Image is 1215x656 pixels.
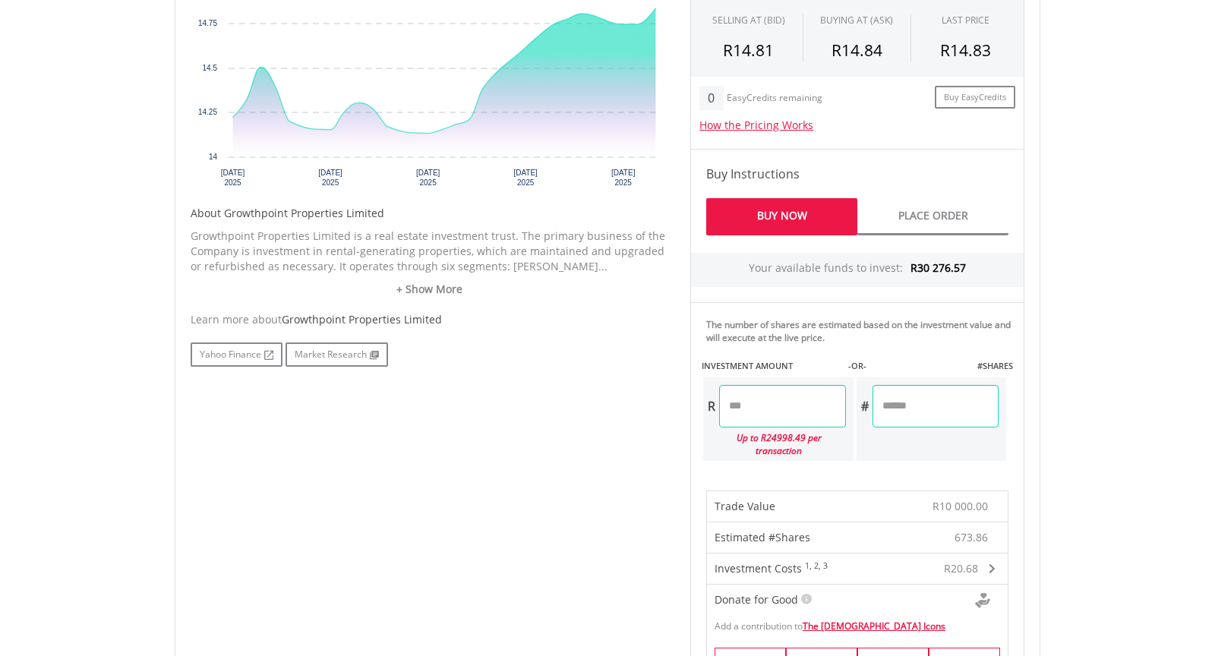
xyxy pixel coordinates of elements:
[691,253,1024,287] div: Your available funds to invest:
[857,385,873,427] div: #
[191,206,667,221] h5: About Growthpoint Properties Limited
[935,86,1015,109] a: Buy EasyCredits
[703,427,846,461] div: Up to R24998.49 per transaction
[715,530,810,544] span: Estimated #Shares
[203,64,218,72] text: 14.5
[191,282,667,297] a: + Show More
[857,198,1008,235] a: Place Order
[933,499,988,513] span: R10 000.00
[209,153,218,161] text: 14
[944,561,978,576] span: R20.68
[832,39,882,61] span: R14.84
[803,620,945,632] a: The [DEMOGRAPHIC_DATA] Icons
[699,118,813,132] a: How the Pricing Works
[282,312,442,326] span: Growthpoint Properties Limited
[706,165,1008,183] h4: Buy Instructions
[977,360,1013,372] label: #SHARES
[318,169,342,187] text: [DATE] 2025
[805,560,828,571] sup: 1, 2, 3
[715,561,802,576] span: Investment Costs
[940,39,991,61] span: R14.83
[221,169,245,187] text: [DATE] 2025
[727,93,822,106] div: EasyCredits remaining
[198,19,217,27] text: 14.75
[715,592,798,607] span: Donate for Good
[513,169,538,187] text: [DATE] 2025
[191,312,667,327] div: Learn more about
[910,260,966,275] span: R30 276.57
[703,385,719,427] div: R
[611,169,636,187] text: [DATE] 2025
[699,86,723,110] div: 0
[702,360,793,372] label: INVESTMENT AMOUNT
[706,318,1018,344] div: The number of shares are estimated based on the investment value and will execute at the live price.
[723,39,774,61] span: R14.81
[848,360,866,372] label: -OR-
[198,108,217,116] text: 14.25
[286,342,388,367] a: Market Research
[191,342,282,367] a: Yahoo Finance
[707,612,1008,632] div: Add a contribution to
[416,169,440,187] text: [DATE] 2025
[712,14,785,27] div: SELLING AT (BID)
[975,593,990,608] img: Donte For Good
[820,14,893,27] span: BUYING AT (ASK)
[942,14,989,27] div: LAST PRICE
[706,198,857,235] a: Buy Now
[191,229,667,274] p: Growthpoint Properties Limited is a real estate investment trust. The primary business of the Com...
[715,499,775,513] span: Trade Value
[955,530,988,545] span: 673.86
